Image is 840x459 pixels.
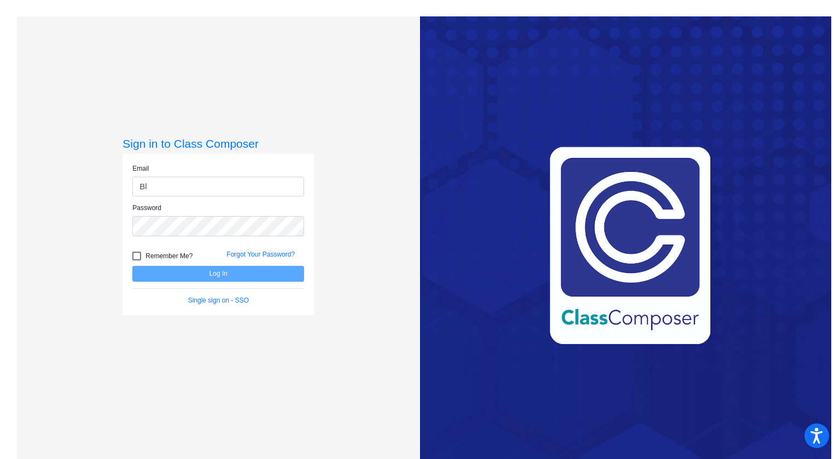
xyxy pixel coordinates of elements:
h3: Sign in to Class Composer [122,137,314,150]
span: Remember Me? [145,249,192,263]
button: Log In [132,266,304,282]
label: Email [132,164,149,173]
a: Single sign on - SSO [188,297,249,304]
label: Password [132,203,161,213]
a: Forgot Your Password? [226,251,295,258]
